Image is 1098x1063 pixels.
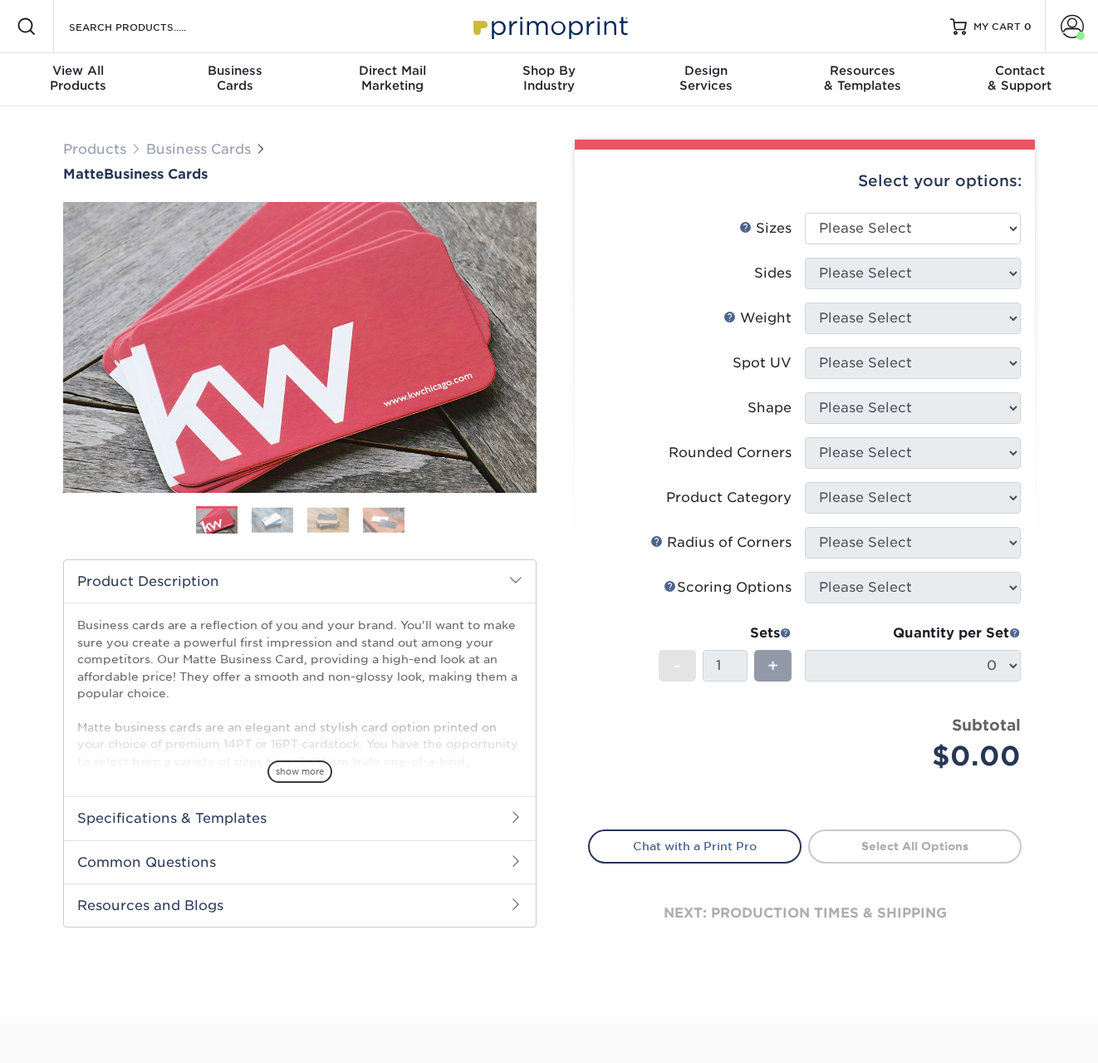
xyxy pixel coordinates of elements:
div: Sides [754,263,792,283]
div: Weight [723,308,792,328]
span: Direct Mail [314,63,471,78]
div: Scoring Options [664,578,792,598]
span: + [767,653,778,678]
div: Services [627,63,784,93]
p: Business cards are a reflection of you and your brand. You'll want to make sure you create a powe... [77,617,522,854]
span: MY CART [973,20,1021,34]
a: Resources& Templates [784,53,941,106]
div: Shape [748,398,792,418]
div: Radius of Corners [650,533,792,553]
a: Shop ByIndustry [471,53,628,106]
div: Quantity per Set [805,623,1021,643]
a: Select All Options [808,829,1022,863]
div: Rounded Corners [669,443,792,463]
div: next: production times & shipping [588,864,1022,963]
span: show more [267,760,332,783]
img: Business Cards 03 [307,507,349,533]
div: $0.00 [817,736,1021,776]
img: Business Cards 02 [252,507,293,533]
div: Sets [659,623,792,643]
a: Contact& Support [941,53,1098,106]
div: Cards [157,63,314,93]
img: Business Cards 04 [363,507,404,533]
input: SEARCH PRODUCTS..... [67,17,229,37]
span: - [674,653,681,678]
a: Direct MailMarketing [314,53,471,106]
a: Business Cards [146,141,251,157]
a: DesignServices [627,53,784,106]
img: Primoprint [466,8,632,44]
a: Chat with a Print Pro [588,829,801,863]
div: & Templates [784,63,941,93]
span: Business [157,63,314,78]
span: Matte [63,166,104,182]
div: Marketing [314,63,471,93]
img: Matte 01 [63,111,537,584]
span: Resources [784,63,941,78]
div: Product Category [666,488,792,508]
span: Design [627,63,784,78]
div: Spot UV [733,353,792,373]
strong: Subtotal [952,716,1021,734]
h2: Product Description [64,560,536,603]
div: Industry [471,63,628,93]
span: Contact [941,63,1098,78]
a: BusinessCards [157,53,314,106]
a: MatteBusiness Cards [63,166,537,182]
h2: Common Questions [64,840,536,883]
h2: Resources and Blogs [64,883,536,927]
h1: Business Cards [63,166,537,182]
img: Business Cards 01 [196,500,238,542]
div: & Support [941,63,1098,93]
div: Sizes [739,219,792,239]
h2: Specifications & Templates [64,796,536,839]
span: 0 [1024,21,1032,32]
a: Products [63,141,126,157]
span: Shop By [471,63,628,78]
div: Select your options: [588,150,1022,213]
